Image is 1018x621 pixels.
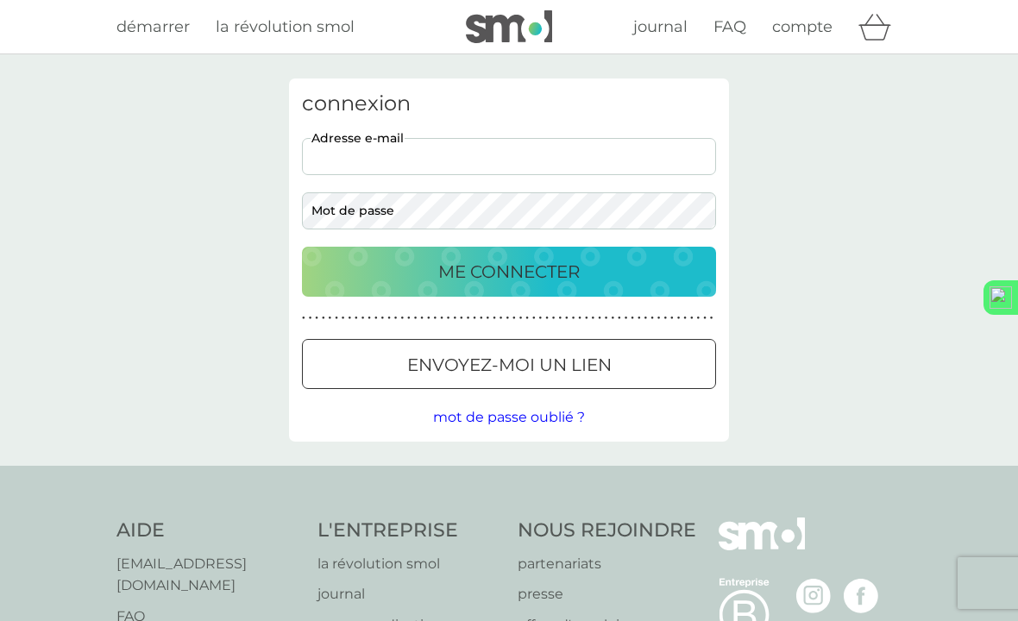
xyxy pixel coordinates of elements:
[460,314,463,323] p: ●
[309,314,312,323] p: ●
[545,314,549,323] p: ●
[772,15,833,40] a: compte
[420,314,424,323] p: ●
[683,314,687,323] p: ●
[690,314,694,323] p: ●
[400,314,404,323] p: ●
[407,314,411,323] p: ●
[433,409,585,425] span: mot de passe oublié ?
[381,314,385,323] p: ●
[713,17,746,36] span: FAQ
[710,314,713,323] p: ●
[427,314,430,323] p: ●
[618,314,621,323] p: ●
[335,314,338,323] p: ●
[638,314,641,323] p: ●
[500,314,503,323] p: ●
[772,17,833,36] span: compte
[329,314,332,323] p: ●
[663,314,667,323] p: ●
[453,314,456,323] p: ●
[713,15,746,40] a: FAQ
[387,314,391,323] p: ●
[631,314,634,323] p: ●
[116,517,300,544] h4: AIDE
[532,314,536,323] p: ●
[670,314,674,323] p: ●
[585,314,588,323] p: ●
[355,314,358,323] p: ●
[650,314,654,323] p: ●
[487,314,490,323] p: ●
[302,314,305,323] p: ●
[572,314,575,323] p: ●
[368,314,371,323] p: ●
[433,406,585,429] button: mot de passe oublié ?
[315,314,318,323] p: ●
[844,579,878,613] img: visitez la page Facebook de smol
[480,314,483,323] p: ●
[719,517,805,576] img: smol
[317,553,501,575] a: la révolution smol
[657,314,661,323] p: ●
[447,314,450,323] p: ●
[116,15,190,40] a: démarrer
[394,314,398,323] p: ●
[592,314,595,323] p: ●
[506,314,509,323] p: ●
[473,314,476,323] p: ●
[302,91,716,116] h3: connexion
[578,314,581,323] p: ●
[697,314,701,323] p: ●
[552,314,556,323] p: ●
[633,15,688,40] a: journal
[361,314,365,323] p: ●
[565,314,569,323] p: ●
[677,314,681,323] p: ●
[302,247,716,297] button: ME CONNECTER
[342,314,345,323] p: ●
[858,9,902,44] div: panier
[525,314,529,323] p: ●
[438,258,580,285] p: ME CONNECTER
[322,314,325,323] p: ●
[703,314,707,323] p: ●
[317,583,501,605] a: journal
[440,314,443,323] p: ●
[467,314,470,323] p: ●
[605,314,608,323] p: ●
[518,553,696,575] a: partenariats
[493,314,496,323] p: ●
[407,351,612,379] p: envoyez-moi un lien
[414,314,418,323] p: ●
[796,579,831,613] img: visitez la page Instagram de smol
[518,583,696,605] a: presse
[216,17,355,36] span: la révolution smol
[519,314,523,323] p: ●
[116,553,300,597] a: [EMAIL_ADDRESS][DOMAIN_NAME]
[558,314,562,323] p: ●
[317,517,501,544] h4: L'ENTREPRISE
[539,314,543,323] p: ●
[611,314,614,323] p: ●
[302,339,716,389] button: envoyez-moi un lien
[518,517,696,544] h4: NOUS REJOINDRE
[116,17,190,36] span: démarrer
[598,314,601,323] p: ●
[625,314,628,323] p: ●
[466,10,552,43] img: smol
[216,15,355,40] a: la révolution smol
[374,314,378,323] p: ●
[644,314,648,323] p: ●
[633,17,688,36] span: journal
[434,314,437,323] p: ●
[348,314,351,323] p: ●
[512,314,516,323] p: ●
